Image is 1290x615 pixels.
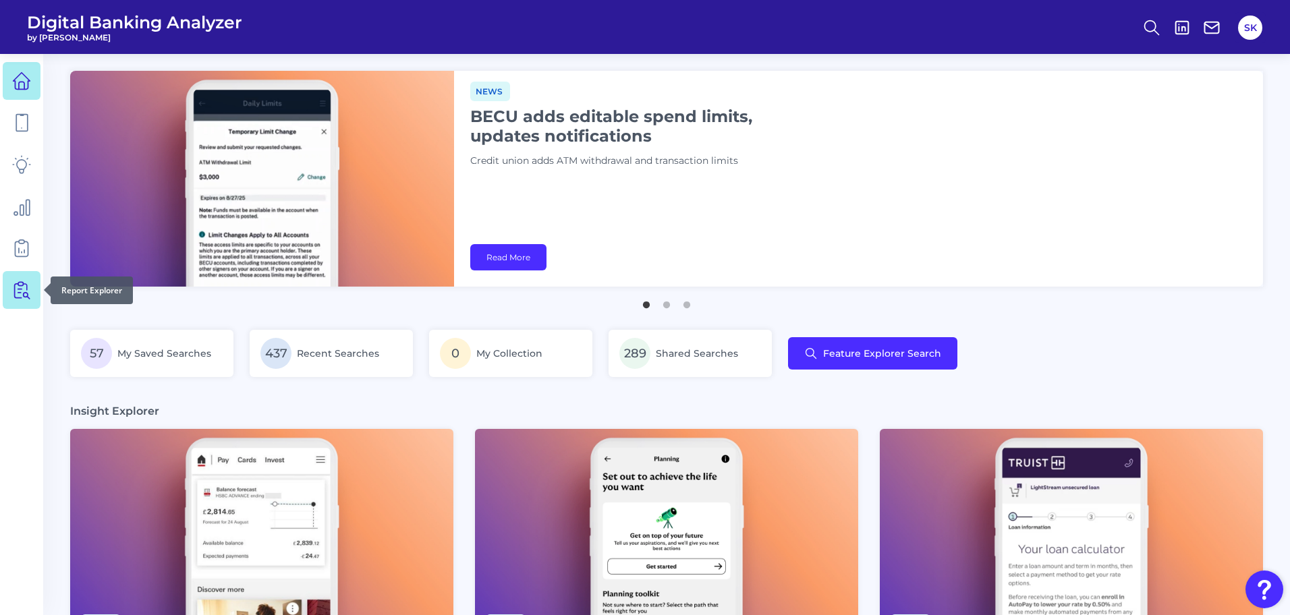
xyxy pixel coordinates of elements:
[823,348,941,359] span: Feature Explorer Search
[470,107,808,146] h1: BECU adds editable spend limits, updates notifications
[70,330,233,377] a: 57My Saved Searches
[70,71,454,287] img: bannerImg
[250,330,413,377] a: 437Recent Searches
[260,338,291,369] span: 437
[27,12,242,32] span: Digital Banking Analyzer
[470,244,546,270] a: Read More
[70,404,159,418] h3: Insight Explorer
[476,347,542,359] span: My Collection
[656,347,738,359] span: Shared Searches
[470,154,808,169] p: Credit union adds ATM withdrawal and transaction limits
[117,347,211,359] span: My Saved Searches
[1238,16,1262,40] button: SK
[660,295,673,308] button: 2
[440,338,471,369] span: 0
[640,295,653,308] button: 1
[1245,570,1283,608] button: Open Resource Center
[680,295,694,308] button: 3
[27,32,242,42] span: by [PERSON_NAME]
[788,337,957,370] button: Feature Explorer Search
[81,338,112,369] span: 57
[470,84,510,97] a: News
[470,82,510,101] span: News
[297,347,379,359] span: Recent Searches
[51,276,133,304] div: Report Explorer
[609,330,772,377] a: 289Shared Searches
[619,338,650,369] span: 289
[429,330,592,377] a: 0My Collection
